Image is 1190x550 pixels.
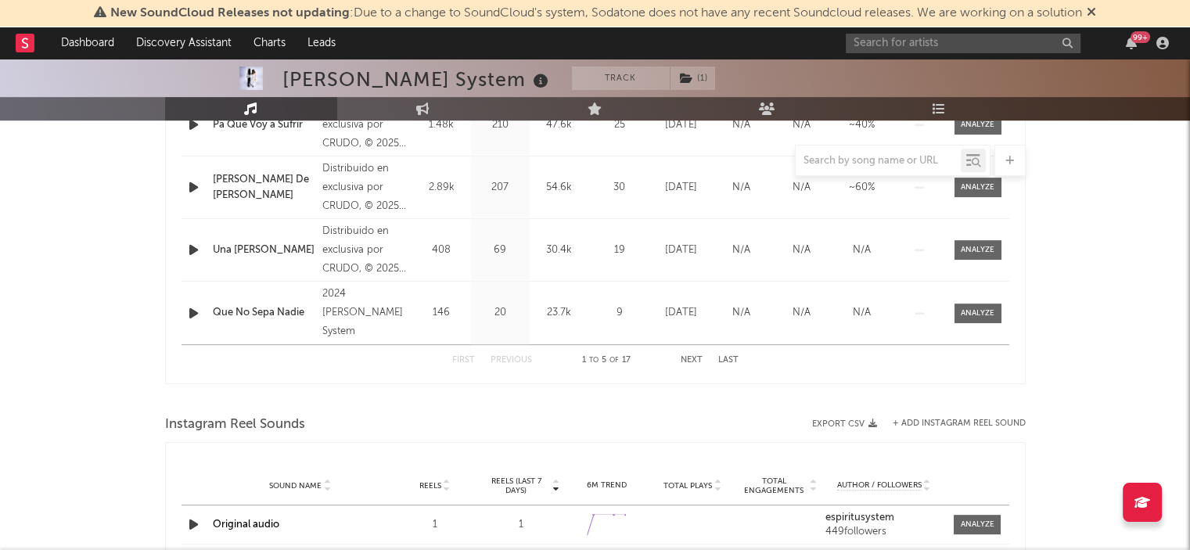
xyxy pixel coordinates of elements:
strong: espiritusystem [825,512,894,523]
button: First [452,356,475,365]
span: to [589,357,599,364]
a: Una [PERSON_NAME] [213,243,315,258]
div: 19 [592,243,647,258]
span: New SoundCloud Releases not updating [110,7,350,20]
button: Previous [491,356,532,365]
div: ~ 40 % [836,117,888,133]
button: (1) [670,67,715,90]
span: Total Plays [663,481,712,491]
div: N/A [775,305,828,321]
div: 9 [592,305,647,321]
div: [DATE] [655,305,707,321]
button: Last [718,356,739,365]
div: 2.89k [416,180,467,196]
a: Leads [297,27,347,59]
div: 2024 [PERSON_NAME] System [322,285,408,341]
div: N/A [715,180,768,196]
button: Export CSV [812,419,877,429]
a: Dashboard [50,27,125,59]
div: 20 [475,305,526,321]
span: Dismiss [1087,7,1096,20]
div: [DATE] [655,117,707,133]
div: 408 [416,243,467,258]
div: N/A [775,180,828,196]
a: Charts [243,27,297,59]
button: 99+ [1126,37,1137,49]
div: 69 [475,243,526,258]
a: Que No Sepa Nadie [213,305,315,321]
div: 54.6k [534,180,584,196]
div: Distribuido en exclusiva por CRUDO, © 2025 [PERSON_NAME] System [322,97,408,153]
div: N/A [775,117,828,133]
div: 30.4k [534,243,584,258]
div: N/A [836,243,888,258]
div: N/A [715,243,768,258]
div: 1 [396,517,474,533]
div: N/A [836,305,888,321]
div: 47.6k [534,117,584,133]
div: + Add Instagram Reel Sound [877,419,1026,428]
div: 23.7k [534,305,584,321]
span: Reels [419,481,441,491]
a: [PERSON_NAME] De [PERSON_NAME] [213,172,315,203]
div: [DATE] [655,243,707,258]
div: N/A [775,243,828,258]
span: : Due to a change to SoundCloud's system, Sodatone does not have any recent Soundcloud releases. ... [110,7,1082,20]
button: Track [572,67,670,90]
span: Instagram Reel Sounds [165,415,305,434]
div: 146 [416,305,467,321]
button: + Add Instagram Reel Sound [893,419,1026,428]
span: Reels (last 7 days) [482,476,551,495]
div: ~ 60 % [836,180,888,196]
input: Search by song name or URL [796,155,961,167]
div: N/A [715,305,768,321]
a: espiritusystem [825,512,943,523]
a: Pa Qué Voy a Sufrir [213,117,315,133]
div: 210 [475,117,526,133]
span: ( 1 ) [670,67,716,90]
button: Next [681,356,703,365]
div: 207 [475,180,526,196]
div: 6M Trend [568,480,646,491]
span: Total Engagements [739,476,808,495]
span: of [609,357,619,364]
div: 1 [482,517,560,533]
div: 30 [592,180,647,196]
div: [PERSON_NAME] System [282,67,552,92]
div: 1.48k [416,117,467,133]
div: 99 + [1131,31,1150,43]
div: Distribuido en exclusiva por CRUDO, © 2025 [PERSON_NAME] System [322,160,408,216]
input: Search for artists [846,34,1080,53]
a: Discovery Assistant [125,27,243,59]
div: 449 followers [825,527,943,537]
span: Sound Name [269,481,322,491]
span: Author / Followers [837,480,922,491]
div: Distribuido en exclusiva por CRUDO, © 2025 [PERSON_NAME] System [322,222,408,279]
div: [DATE] [655,180,707,196]
div: 25 [592,117,647,133]
div: N/A [715,117,768,133]
div: 1 5 17 [563,351,649,370]
a: Original audio [213,519,279,530]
